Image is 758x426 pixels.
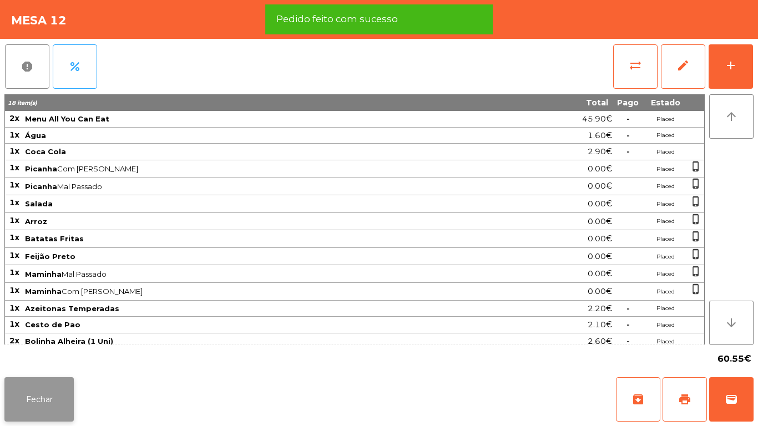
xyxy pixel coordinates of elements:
th: Estado [643,94,688,111]
span: 60.55€ [717,351,751,367]
span: 1x [9,303,19,313]
td: Placed [643,317,688,333]
button: archive [616,377,660,422]
span: report [21,60,34,73]
td: Placed [643,230,688,248]
span: Feijão Preto [25,252,75,261]
button: edit [661,44,705,89]
span: sync_alt [629,59,642,72]
span: 2.90€ [588,144,612,159]
button: add [709,44,753,89]
span: 45.90€ [582,111,612,126]
span: - [626,319,630,329]
span: Maminha [25,287,62,296]
button: arrow_downward [709,301,754,345]
button: report [5,44,49,89]
td: Placed [643,111,688,128]
span: Mal Passado [25,270,491,278]
button: arrow_upward [709,94,754,139]
span: - [626,130,630,140]
i: arrow_upward [725,110,738,123]
span: 1x [9,146,19,156]
td: Placed [643,128,688,144]
span: phone_iphone [690,196,701,207]
button: Fechar [4,377,74,422]
span: 0.00€ [588,214,612,229]
span: Cesto de Pao [25,320,80,329]
span: 1x [9,267,19,277]
span: 2x [9,113,19,123]
button: percent [53,44,97,89]
span: 2.60€ [588,334,612,349]
td: Placed [643,301,688,317]
span: 0.00€ [588,249,612,264]
td: Placed [643,213,688,231]
span: 1x [9,215,19,225]
i: arrow_downward [725,316,738,329]
th: Total [492,94,613,111]
span: Azeitonas Temperadas [25,304,119,313]
span: wallet [725,393,738,406]
span: Água [25,131,46,140]
span: 1x [9,130,19,140]
span: 1.60€ [588,128,612,143]
span: 0.00€ [588,231,612,246]
button: print [663,377,707,422]
span: Maminha [25,270,62,278]
span: phone_iphone [690,214,701,225]
span: Menu All You Can Eat [25,114,109,123]
button: sync_alt [613,44,658,89]
span: 1x [9,232,19,242]
h4: Mesa 12 [11,12,67,29]
div: add [724,59,737,72]
span: - [626,114,630,124]
span: print [678,393,691,406]
span: archive [631,393,645,406]
span: Salada [25,199,53,208]
span: Com [PERSON_NAME] [25,287,491,296]
span: - [626,303,630,313]
span: Pedido feito com sucesso [276,12,398,26]
span: 1x [9,163,19,173]
span: 0.00€ [588,266,612,281]
td: Placed [643,283,688,301]
span: - [626,146,630,156]
span: 0.00€ [588,284,612,299]
td: Placed [643,195,688,213]
span: 0.00€ [588,161,612,176]
span: 18 item(s) [8,99,37,106]
td: Placed [643,144,688,160]
span: Bolinha Alheira (1 Uni) [25,337,113,346]
span: 0.00€ [588,179,612,194]
td: Placed [643,248,688,266]
button: wallet [709,377,754,422]
span: edit [676,59,690,72]
span: phone_iphone [690,161,701,172]
span: 1x [9,180,19,190]
td: Placed [643,265,688,283]
span: phone_iphone [690,231,701,242]
span: 0.00€ [588,196,612,211]
span: Mal Passado [25,182,491,191]
td: Placed [643,160,688,178]
span: percent [68,60,82,73]
td: Placed [643,177,688,195]
span: Coca Cola [25,147,66,156]
span: phone_iphone [690,283,701,295]
span: 2.20€ [588,301,612,316]
th: Pago [613,94,643,111]
span: Batatas Fritas [25,234,84,243]
span: Picanha [25,164,57,173]
span: 2x [9,336,19,346]
span: 1x [9,285,19,295]
span: Com [PERSON_NAME] [25,164,491,173]
span: 1x [9,250,19,260]
span: phone_iphone [690,178,701,189]
span: - [626,336,630,346]
span: 1x [9,197,19,207]
span: phone_iphone [690,248,701,260]
span: Arroz [25,217,47,226]
span: 1x [9,319,19,329]
td: Placed [643,333,688,350]
span: Picanha [25,182,57,191]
